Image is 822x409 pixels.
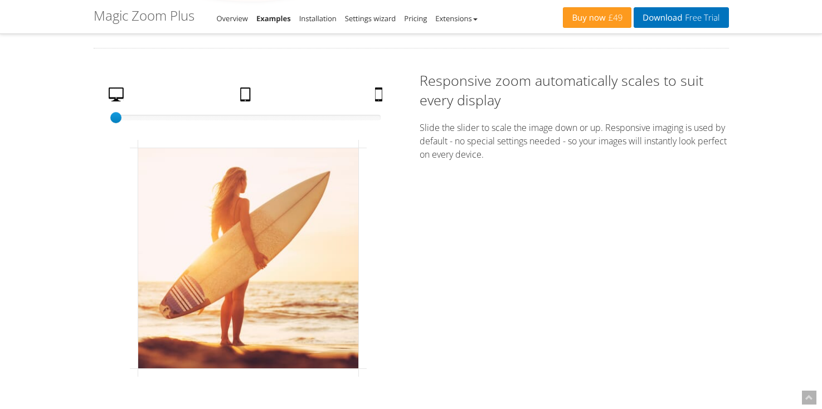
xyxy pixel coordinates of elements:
[420,121,729,161] p: Slide the slider to scale the image down or up. Responsive imaging is used by default - no specia...
[404,13,427,23] a: Pricing
[217,13,248,23] a: Overview
[634,7,728,28] a: DownloadFree Trial
[606,13,623,22] span: £49
[420,71,729,110] h2: Responsive zoom automatically scales to suit every display
[682,13,719,22] span: Free Trial
[299,13,337,23] a: Installation
[256,13,291,23] a: Examples
[563,7,631,28] a: Buy now£49
[94,8,194,23] h1: Magic Zoom Plus
[236,87,258,107] a: Tablet
[345,13,396,23] a: Settings wizard
[435,13,477,23] a: Extensions
[104,87,131,107] a: Desktop
[371,87,390,107] a: Mobile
